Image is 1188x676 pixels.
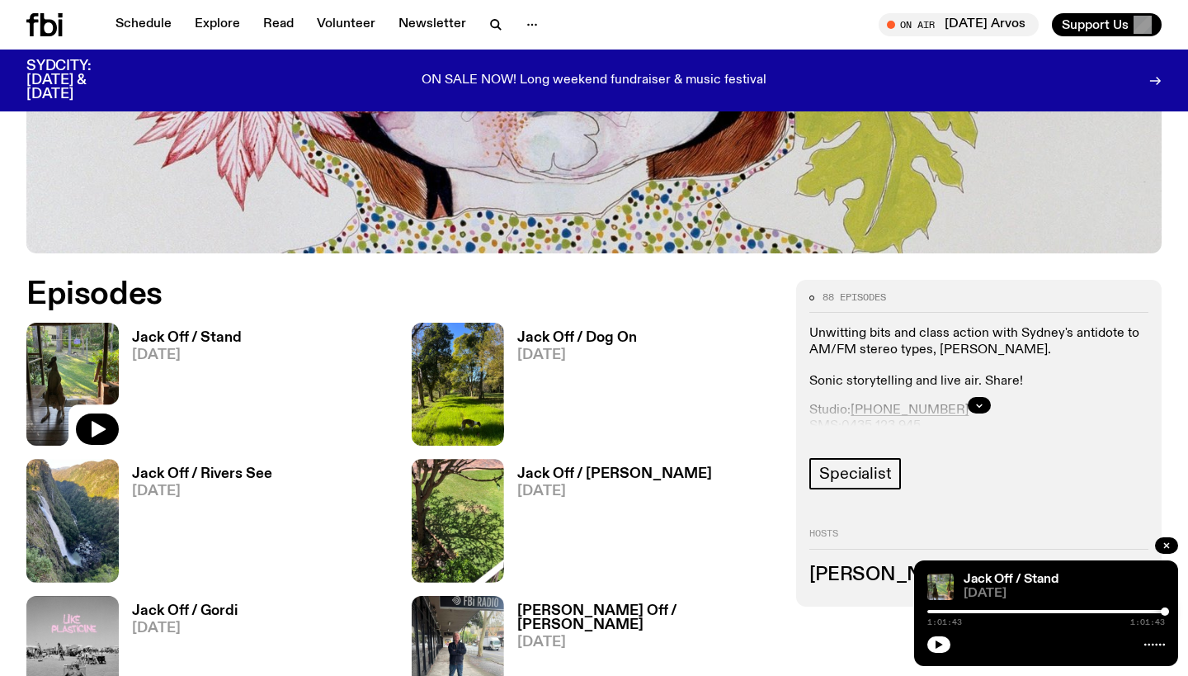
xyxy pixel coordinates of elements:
a: Specialist [809,458,901,489]
h3: Jack Off / Dog On [517,331,637,345]
a: Jack Off / [PERSON_NAME][DATE] [504,467,712,582]
a: Read [253,13,304,36]
a: Volunteer [307,13,385,36]
a: Newsletter [389,13,476,36]
span: Support Us [1062,17,1129,32]
span: [DATE] [132,485,272,499]
a: Jack Off / Stand[DATE] [119,331,242,446]
h2: Hosts [809,529,1148,549]
h3: SYDCITY: [DATE] & [DATE] [26,59,132,102]
span: [DATE] [132,348,242,362]
h3: Jack Off / Gordi [132,604,238,618]
h2: Episodes [26,280,776,310]
span: 1:01:43 [927,618,962,626]
a: Schedule [106,13,181,36]
h3: [PERSON_NAME] Off / [PERSON_NAME] [517,604,777,632]
h3: Jack Off / Rivers See [132,467,272,481]
span: [DATE] [517,485,712,499]
span: Specialist [819,465,891,483]
a: Explore [185,13,250,36]
h3: Jack Off / Stand [132,331,242,345]
span: [DATE] [964,588,1165,600]
p: ON SALE NOW! Long weekend fundraiser & music festival [422,73,766,88]
span: 1:01:43 [1130,618,1165,626]
a: Jack Off / Stand [964,573,1058,586]
a: Jack Off / Rivers See[DATE] [119,467,272,582]
a: Jack Off / Dog On[DATE] [504,331,637,446]
p: Unwitting bits and class action with Sydney's antidote to AM/FM stereo types, [PERSON_NAME]. Soni... [809,326,1148,390]
h3: [PERSON_NAME] [809,566,1148,584]
h3: Jack Off / [PERSON_NAME] [517,467,712,481]
img: A Kangaroo on a porch with a yard in the background [927,574,954,600]
button: On Air[DATE] Arvos [879,13,1039,36]
span: [DATE] [517,636,777,650]
span: 88 episodes [823,293,886,302]
span: [DATE] [132,622,238,636]
button: Support Us [1052,13,1162,36]
span: [DATE] [517,348,637,362]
